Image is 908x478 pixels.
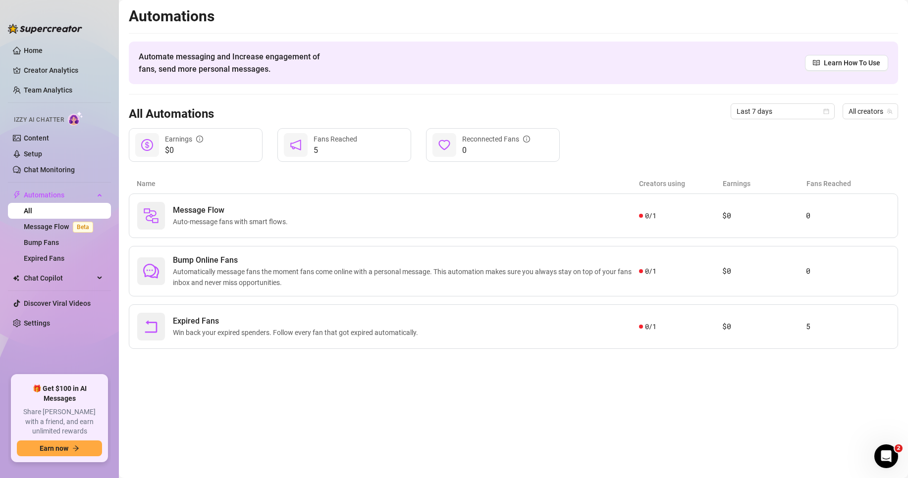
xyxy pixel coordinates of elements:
[13,191,21,199] span: thunderbolt
[24,47,43,54] a: Home
[173,216,292,227] span: Auto-message fans with smart flows.
[24,62,103,78] a: Creator Analytics
[806,210,890,222] article: 0
[462,144,530,156] span: 0
[722,265,806,277] article: $0
[139,50,329,75] span: Automate messaging and Increase engagement of fans, send more personal messages.
[17,440,102,456] button: Earn nowarrow-right
[24,86,72,94] a: Team Analytics
[314,144,357,156] span: 5
[13,275,19,282] img: Chat Copilot
[137,178,639,189] article: Name
[895,444,903,452] span: 2
[129,7,898,26] h2: Automations
[824,57,880,68] span: Learn How To Use
[639,178,723,189] article: Creators using
[24,299,91,307] a: Discover Viral Videos
[143,208,159,224] img: svg%3e
[24,134,49,142] a: Content
[723,178,806,189] article: Earnings
[173,266,639,288] span: Automatically message fans the moment fans come online with a personal message. This automation m...
[165,134,203,144] div: Earnings
[874,444,898,468] iframe: Intercom live chat
[314,135,357,143] span: Fans Reached
[129,106,214,122] h3: All Automations
[438,139,450,151] span: heart
[813,59,820,66] span: read
[68,111,83,126] img: AI Chatter
[17,407,102,436] span: Share [PERSON_NAME] with a friend, and earn unlimited rewards
[806,321,890,333] article: 5
[165,144,203,156] span: $0
[806,265,890,277] article: 0
[196,136,203,143] span: info-circle
[143,319,159,335] span: rollback
[143,263,159,279] span: comment
[722,321,806,333] article: $0
[887,108,893,114] span: team
[40,444,68,452] span: Earn now
[805,55,888,71] a: Learn How To Use
[8,24,82,34] img: logo-BBDzfeDw.svg
[24,239,59,246] a: Bump Fans
[14,115,64,125] span: Izzy AI Chatter
[462,134,530,144] div: Reconnected Fans
[24,166,75,174] a: Chat Monitoring
[823,108,829,114] span: calendar
[722,210,806,222] article: $0
[173,315,422,327] span: Expired Fans
[141,139,153,151] span: dollar
[173,254,639,266] span: Bump Online Fans
[645,210,656,221] span: 0 / 1
[645,266,656,277] span: 0 / 1
[24,207,32,215] a: All
[24,270,94,286] span: Chat Copilot
[523,136,530,143] span: info-circle
[173,327,422,338] span: Win back your expired spenders. Follow every fan that got expired automatically.
[173,204,292,216] span: Message Flow
[24,223,97,231] a: Message FlowBeta
[24,150,42,158] a: Setup
[849,104,892,119] span: All creators
[290,139,302,151] span: notification
[24,254,64,262] a: Expired Fans
[72,445,79,452] span: arrow-right
[73,222,93,233] span: Beta
[737,104,829,119] span: Last 7 days
[806,178,890,189] article: Fans Reached
[24,187,94,203] span: Automations
[645,321,656,332] span: 0 / 1
[17,384,102,403] span: 🎁 Get $100 in AI Messages
[24,319,50,327] a: Settings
